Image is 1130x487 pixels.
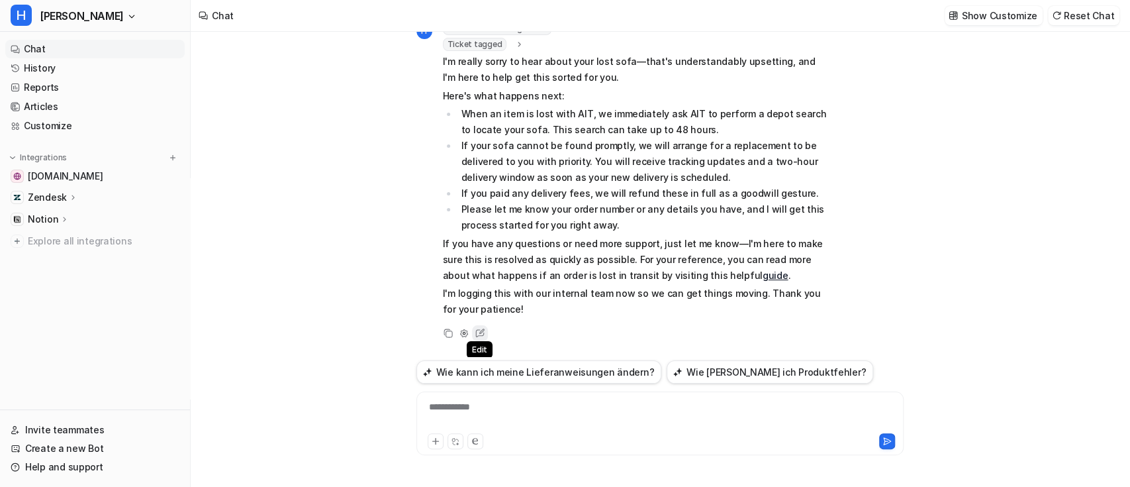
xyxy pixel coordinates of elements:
img: expand menu [8,153,17,162]
img: reset [1052,11,1061,21]
li: If you paid any delivery fees, we will refund these in full as a goodwill gesture. [457,186,830,201]
p: Notion [28,213,58,226]
span: Explore all integrations [28,231,179,252]
p: Show Customize [962,9,1037,23]
li: When an item is lost with AIT, we immediately ask AIT to perform a depot search to locate your so... [457,106,830,138]
a: Chat [5,40,185,58]
button: Wie [PERSON_NAME] ich Produktfehler? [667,360,873,384]
button: Show Customize [945,6,1043,25]
img: swyfthome.com [13,172,21,180]
span: Edit [467,341,493,358]
span: [PERSON_NAME] [40,7,124,25]
p: If you have any questions or need more support, just let me know—I'm here to make sure this is re... [443,236,830,284]
p: Integrations [20,152,67,163]
a: Reports [5,78,185,97]
img: explore all integrations [11,235,24,248]
button: Wie kann ich meine Lieferanweisungen ändern? [416,360,662,384]
span: Ticket tagged [443,38,507,51]
span: H [11,5,32,26]
a: Create a new Bot [5,439,185,458]
p: I'm logging this with our internal team now so we can get things moving. Thank you for your patie... [443,286,830,317]
a: Articles [5,97,185,116]
button: Integrations [5,151,71,164]
img: menu_add.svg [168,153,177,162]
p: I'm really sorry to hear about your lost sofa—that's understandably upsetting, and I'm here to he... [443,54,830,85]
img: Notion [13,215,21,223]
a: Invite teammates [5,421,185,439]
a: Explore all integrations [5,232,185,250]
li: Please let me know your order number or any details you have, and I will get this process started... [457,201,830,233]
img: customize [949,11,958,21]
a: History [5,59,185,78]
a: guide [763,270,788,281]
a: Customize [5,117,185,135]
li: If your sofa cannot be found promptly, we will arrange for a replacement to be delivered to you w... [457,138,830,186]
a: Help and support [5,458,185,476]
a: swyfthome.com[DOMAIN_NAME] [5,167,185,186]
div: Chat [212,9,234,23]
span: Searched knowledge base [443,22,551,35]
p: Zendesk [28,191,67,204]
button: Reset Chat [1048,6,1119,25]
span: [DOMAIN_NAME] [28,170,103,183]
p: Here's what happens next: [443,88,830,104]
img: Zendesk [13,193,21,201]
